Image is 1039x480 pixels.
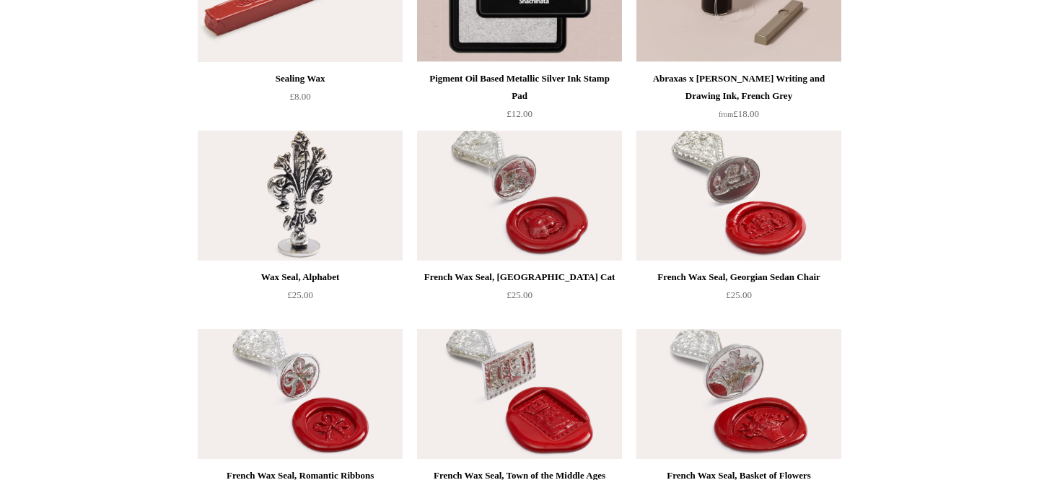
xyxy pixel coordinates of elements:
[198,131,403,261] img: Wax Seal, Alphabet
[417,131,622,261] img: French Wax Seal, Cheshire Cat
[198,329,403,459] img: French Wax Seal, Romantic Ribbons
[726,289,752,300] span: £25.00
[719,108,759,119] span: £18.00
[719,110,733,118] span: from
[198,329,403,459] a: French Wax Seal, Romantic Ribbons French Wax Seal, Romantic Ribbons
[417,329,622,459] img: French Wax Seal, Town of the Middle Ages
[198,269,403,328] a: Wax Seal, Alphabet £25.00
[507,289,532,300] span: £25.00
[201,70,399,87] div: Sealing Wax
[640,269,838,286] div: French Wax Seal, Georgian Sedan Chair
[636,329,841,459] img: French Wax Seal, Basket of Flowers
[640,70,838,105] div: Abraxas x [PERSON_NAME] Writing and Drawing Ink, French Grey
[289,91,310,102] span: £8.00
[421,269,618,286] div: French Wax Seal, [GEOGRAPHIC_DATA] Cat
[417,131,622,261] a: French Wax Seal, Cheshire Cat French Wax Seal, Cheshire Cat
[636,70,841,129] a: Abraxas x [PERSON_NAME] Writing and Drawing Ink, French Grey from£18.00
[636,329,841,459] a: French Wax Seal, Basket of Flowers French Wax Seal, Basket of Flowers
[417,70,622,129] a: Pigment Oil Based Metallic Silver Ink Stamp Pad £12.00
[636,269,841,328] a: French Wax Seal, Georgian Sedan Chair £25.00
[198,70,403,129] a: Sealing Wax £8.00
[201,269,399,286] div: Wax Seal, Alphabet
[287,289,313,300] span: £25.00
[507,108,532,119] span: £12.00
[417,269,622,328] a: French Wax Seal, [GEOGRAPHIC_DATA] Cat £25.00
[417,329,622,459] a: French Wax Seal, Town of the Middle Ages French Wax Seal, Town of the Middle Ages
[421,70,618,105] div: Pigment Oil Based Metallic Silver Ink Stamp Pad
[636,131,841,261] img: French Wax Seal, Georgian Sedan Chair
[198,131,403,261] a: Wax Seal, Alphabet Wax Seal, Alphabet
[636,131,841,261] a: French Wax Seal, Georgian Sedan Chair French Wax Seal, Georgian Sedan Chair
